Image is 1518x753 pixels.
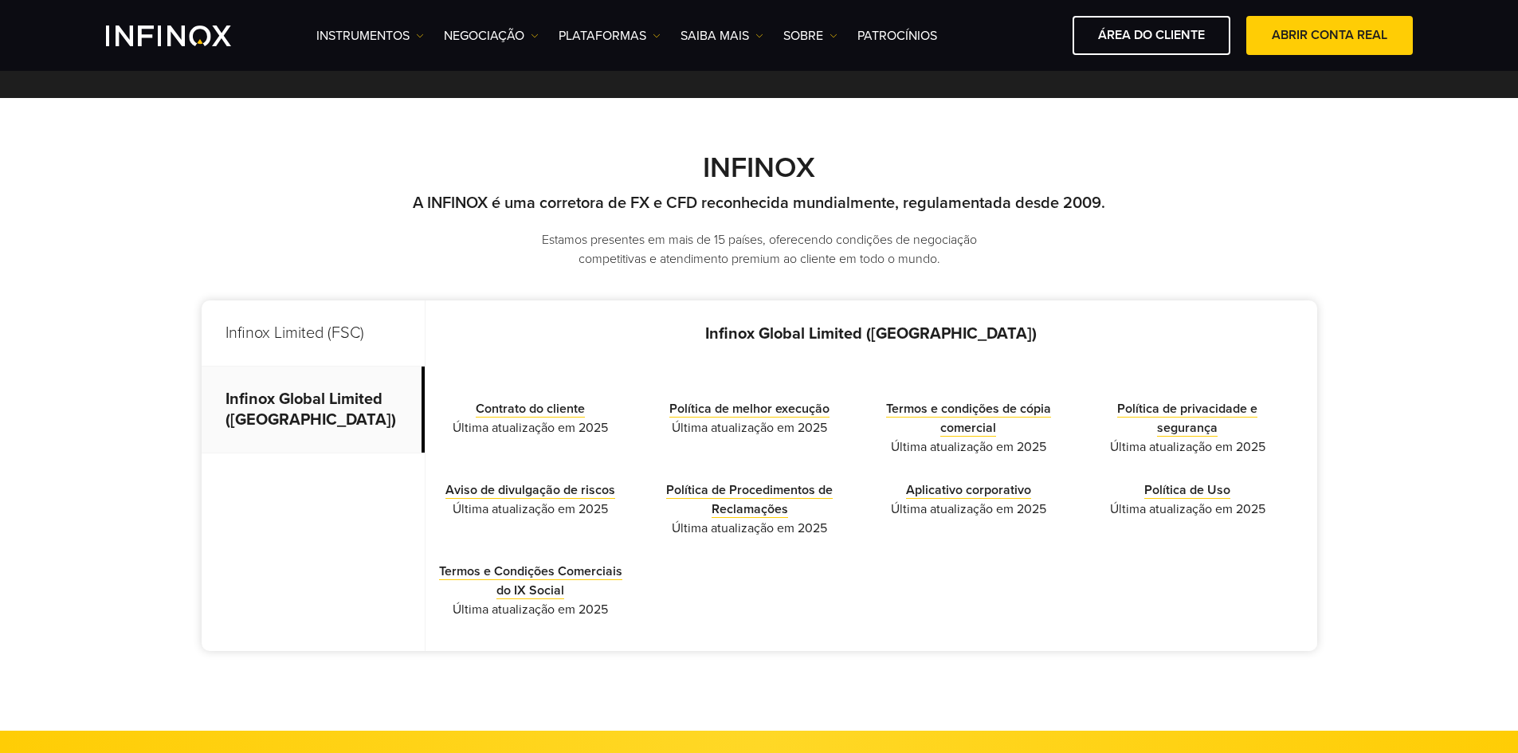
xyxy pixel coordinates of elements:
[1117,401,1257,437] a: Política de privacidade e segurança
[433,600,629,619] span: Última atualização em 2025
[426,324,1317,343] p: Infinox Global Limited ([GEOGRAPHIC_DATA])
[871,437,1066,457] span: Última atualização em 2025
[669,401,830,418] a: Política de melhor execução
[540,230,979,269] p: Estamos presentes em mais de 15 países, oferecendo condições de negociação competitivas e atendim...
[413,194,1105,213] strong: A INFINOX é uma corretora de FX e CFD reconhecida mundialmente, regulamentada desde 2009.
[559,26,661,45] a: PLATAFORMAS
[433,500,629,519] span: Última atualização em 2025
[681,26,763,45] a: Saiba mais
[1090,500,1285,519] span: Última atualização em 2025
[445,482,615,499] a: Aviso de divulgação de riscos
[871,500,1066,519] span: Última atualização em 2025
[106,25,269,46] a: INFINOX Logo
[652,519,847,538] span: Última atualização em 2025
[439,563,622,599] a: Termos e Condições Comerciais do IX Social
[433,418,629,437] span: Última atualização em 2025
[886,401,1051,437] a: Termos e condições de cópia comercial
[906,482,1031,499] a: Aplicativo corporativo
[857,26,937,45] a: Patrocínios
[1073,16,1230,55] a: ÁREA DO CLIENTE
[783,26,837,45] a: SOBRE
[316,26,424,45] a: Instrumentos
[444,26,539,45] a: NEGOCIAÇÃO
[666,482,833,518] a: Política de Procedimentos de Reclamações
[202,300,425,367] p: Infinox Limited (FSC)
[703,151,815,185] strong: INFINOX
[1090,437,1285,457] span: Última atualização em 2025
[476,401,585,418] a: Contrato do cliente
[1144,482,1230,499] a: Política de Uso
[1246,16,1413,55] a: ABRIR CONTA REAL
[202,367,425,453] p: Infinox Global Limited ([GEOGRAPHIC_DATA])
[652,418,847,437] span: Última atualização em 2025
